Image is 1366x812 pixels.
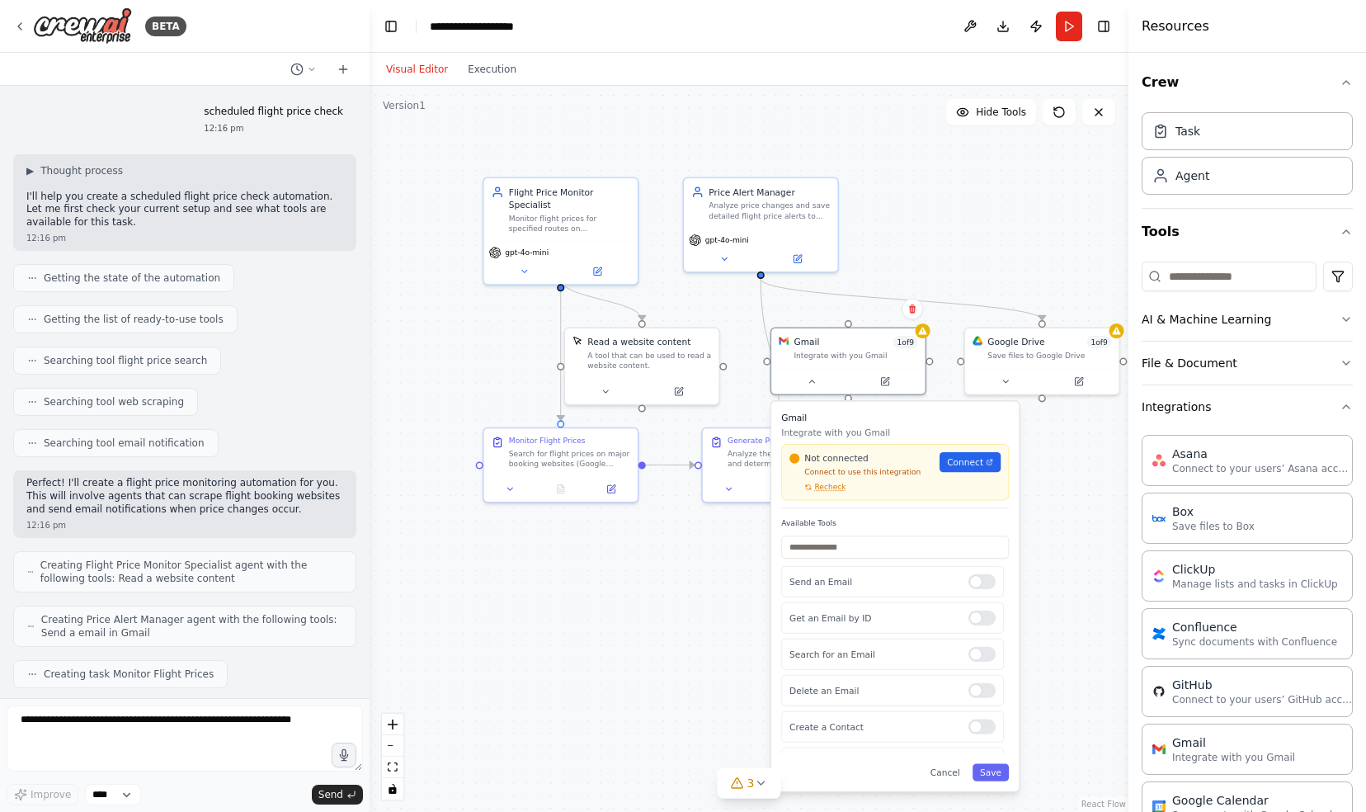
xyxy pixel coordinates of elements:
button: Tools [1142,209,1353,255]
p: I'll help you create a scheduled flight price check automation. Let me first check your current s... [26,191,343,229]
p: Integrate with you Gmail [781,427,1009,439]
span: Searching tool flight price search [44,354,207,367]
span: Connect [947,456,983,469]
button: Execution [458,59,526,79]
button: fit view [382,757,403,778]
div: Generate Price Alert Reports [728,436,835,446]
button: Hide left sidebar [379,15,403,38]
p: Integrate with you Gmail [1172,751,1295,764]
button: Improve [7,784,78,805]
div: Price Alert Manager [709,186,830,198]
p: Create a Contact [789,720,959,733]
div: GitHub [1172,677,1354,693]
button: Open in side panel [850,374,921,389]
span: Number of enabled actions [1087,336,1111,348]
button: Crew [1142,59,1353,106]
button: Delete node [902,298,923,319]
span: gpt-4o-mini [705,235,749,245]
button: Start a new chat [330,59,356,79]
span: Number of enabled actions [893,336,917,348]
button: Switch to previous chat [284,59,323,79]
a: React Flow attribution [1081,800,1126,809]
div: Version 1 [383,99,426,112]
button: 3 [718,768,781,799]
div: BETA [145,17,186,36]
img: Box [1152,512,1166,525]
button: zoom in [382,714,403,735]
div: Agent [1175,168,1209,184]
span: Hide Tools [976,106,1026,119]
img: Gmail [1152,743,1166,756]
div: ScrapeElementFromWebsiteToolRead a website contentA tool that can be used to read a website content. [564,327,720,405]
span: Getting the list of ready-to-use tools [44,313,224,326]
button: Open in side panel [562,264,633,279]
button: Hide right sidebar [1092,15,1115,38]
div: Google Calendar [1172,792,1342,809]
div: Asana [1172,446,1354,462]
div: Analyze the flight price data and determine if any significant price changes or drops have occurr... [728,448,849,468]
button: File & Document [1142,342,1353,385]
button: No output available [753,482,806,497]
img: ClickUp [1152,569,1166,583]
span: Send [318,788,343,801]
p: Perfect! I'll create a flight price monitoring automation for you. This will involve agents that ... [26,477,343,516]
button: AI & Machine Learning [1142,298,1353,341]
p: Connect to use this integration [789,467,932,477]
div: 12:16 pm [204,122,343,135]
img: Confluence [1152,627,1166,640]
button: Open in side panel [1043,374,1114,389]
span: Creating Price Alert Manager agent with the following tools: Send a email in Gmail [41,613,342,640]
div: Task [1175,123,1200,139]
button: No output available [535,482,587,497]
div: Box [1172,503,1255,520]
nav: breadcrumb [430,18,514,35]
span: Not connected [804,452,869,465]
span: Thought process [40,164,123,177]
div: Flight Price Monitor Specialist [509,186,630,210]
span: Creating task Monitor Flight Prices [44,668,214,681]
g: Edge from 1b700925-0e80-4cf8-94ba-c358552bf00a to 49f4d140-0b2e-4ad5-a865-e1bab5a0b65a [554,279,648,320]
img: Gmail [779,336,789,346]
div: Read a website content [587,336,690,348]
p: Manage lists and tasks in ClickUp [1172,578,1338,591]
img: Asana [1152,454,1166,467]
span: Creating Flight Price Monitor Specialist agent with the following tools: Read a website content [40,559,342,585]
button: Visual Editor [376,59,458,79]
p: Connect to your users’ GitHub accounts [1172,693,1354,706]
p: Sync documents with Confluence [1172,635,1337,649]
div: Google DriveGoogle Drive1of9Save files to Google Drive [964,327,1120,395]
div: Monitor flight prices for specified routes on {flight_date} from {origin} to {destination}, track... [509,214,630,234]
div: Analyze price changes and save detailed flight price alerts to Google Drive when flight prices dr... [709,201,830,220]
button: Open in side panel [643,384,714,399]
div: Price Alert ManagerAnalyze price changes and save detailed flight price alerts to Google Drive wh... [683,177,839,273]
div: Monitor Flight Prices [509,436,586,446]
button: Hide Tools [946,99,1036,125]
button: Cancel [923,763,968,781]
div: Flight Price Monitor SpecialistMonitor flight prices for specified routes on {flight_date} from {... [483,177,638,286]
span: Improve [31,788,71,801]
div: Save files to Google Drive [987,351,1111,361]
p: Connect to your users’ Asana accounts [1172,462,1354,475]
div: GmailGmail1of9Integrate with you GmailGmailIntegrate with you GmailNot connectedConnect to use th... [770,327,926,395]
div: Monitor Flight PricesSearch for flight prices on major booking websites (Google Flights, Kayak, E... [483,427,638,503]
button: Recheck [789,482,846,492]
button: Integrations [1142,385,1353,428]
p: Search for an Email [789,648,959,660]
div: React Flow controls [382,714,403,800]
g: Edge from f767b339-fc6a-47e2-a3ad-c5e132dd220d to 97cf5595-5c26-4dd5-a5a5-e9bb981ecb10 [755,279,786,421]
img: ScrapeElementFromWebsiteTool [572,336,582,346]
div: Google Drive [987,336,1044,348]
span: Searching tool web scraping [44,395,184,408]
p: scheduled flight price check [204,106,343,119]
div: Generate Price Alert ReportsAnalyze the flight price data and determine if any significant price ... [701,427,857,503]
p: Save files to Box [1172,520,1255,533]
button: Save [973,763,1009,781]
button: ▶Thought process [26,164,123,177]
div: ClickUp [1172,561,1338,578]
span: 3 [747,775,755,791]
div: Integrate with you Gmail [794,351,917,361]
span: Searching tool email notification [44,437,205,450]
img: Logo [33,7,132,45]
g: Edge from 1b700925-0e80-4cf8-94ba-c358552bf00a to a915e1f7-901a-4123-a2d1-ce35e186371d [554,279,567,421]
p: Get an Email by ID [789,611,959,624]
